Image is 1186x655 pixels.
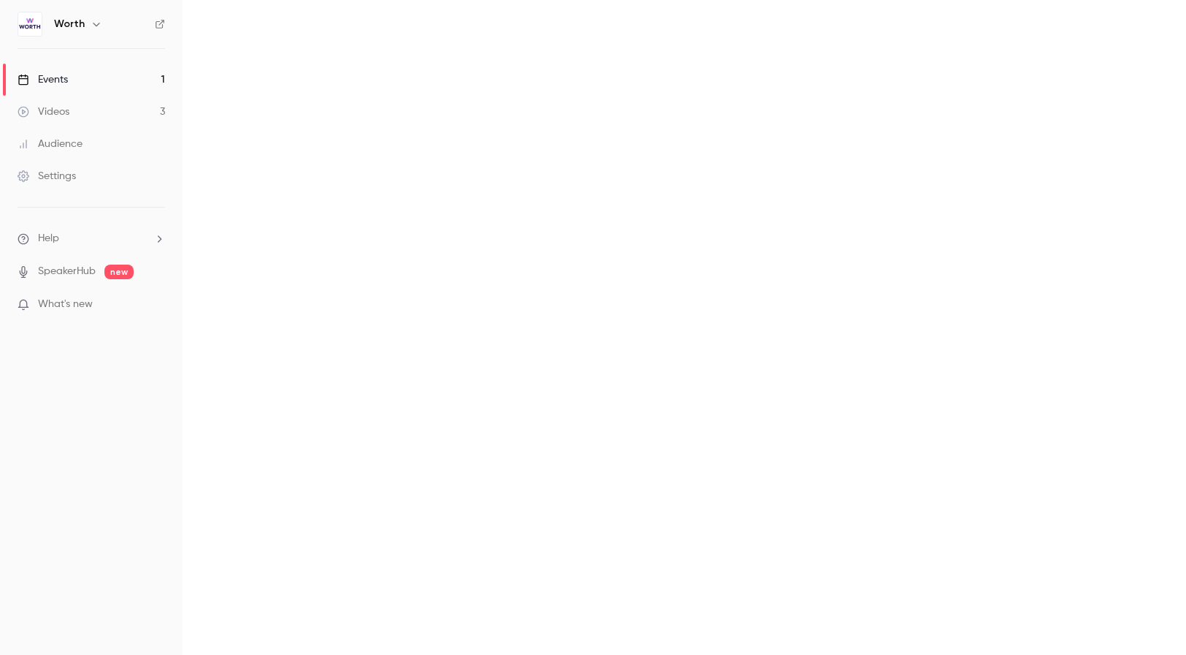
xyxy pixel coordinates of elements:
a: SpeakerHub [38,264,96,279]
span: Help [38,231,59,246]
div: Audience [18,137,83,151]
div: Videos [18,105,69,119]
div: Events [18,72,68,87]
h6: Worth [54,17,85,31]
div: Settings [18,169,76,183]
span: What's new [38,297,93,312]
span: new [104,265,134,279]
li: help-dropdown-opener [18,231,165,246]
img: Worth [18,12,42,36]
